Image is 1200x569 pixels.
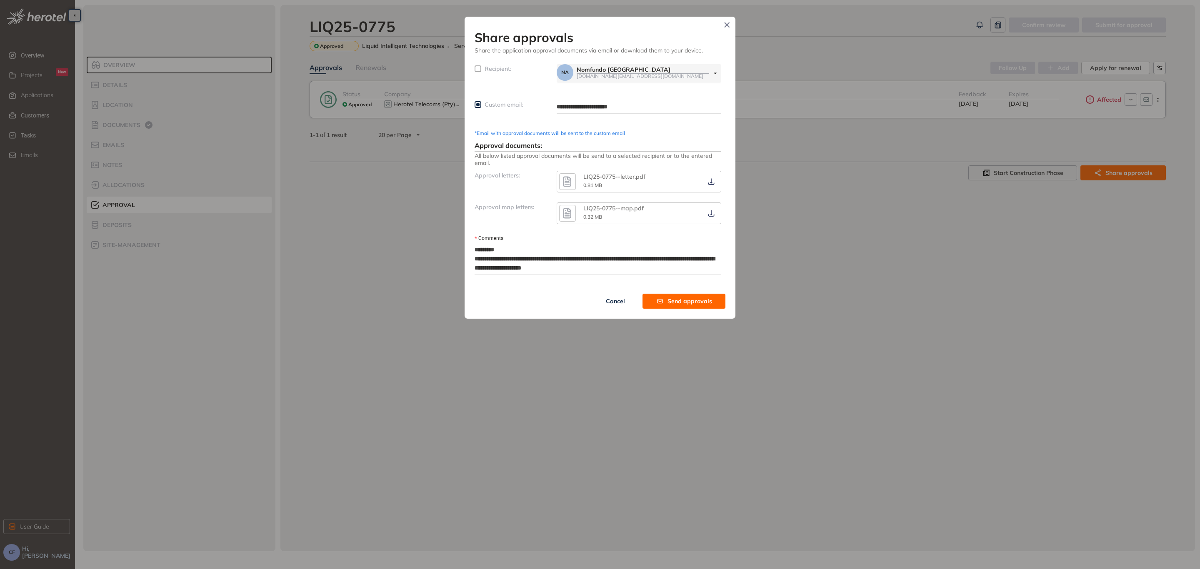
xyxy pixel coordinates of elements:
span: Approval letters: [475,172,520,179]
span: Send approvals [667,297,712,306]
div: *Email with approval documents will be sent to the custom email [475,130,721,136]
div: LIQ25-0775--letter.pdf [583,173,667,180]
div: LIQ25-0775--map.pdf [583,205,667,212]
span: Recipient: [485,65,511,72]
span: All below listed approval documents will be send to a selected recipient or to the entered email. [475,152,721,167]
span: Custom email: [485,101,523,108]
h3: Share approvals [475,30,725,45]
button: Close [721,19,733,31]
span: Approval map letters: [475,203,534,211]
textarea: Comments [475,243,721,274]
button: Send approvals [642,294,725,309]
span: Share the application approval documents via email or download them to your device. [475,46,725,54]
span: 0.32 MB [583,214,602,220]
div: Nomfundo [GEOGRAPHIC_DATA] [577,66,709,73]
div: [DOMAIN_NAME][EMAIL_ADDRESS][DOMAIN_NAME] [577,73,709,79]
span: 0.81 MB [583,182,602,188]
label: Comments [475,235,503,242]
span: Approval documents: [475,141,542,150]
button: Cancel [588,294,642,309]
span: NA [561,70,569,75]
span: Cancel [606,297,625,306]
